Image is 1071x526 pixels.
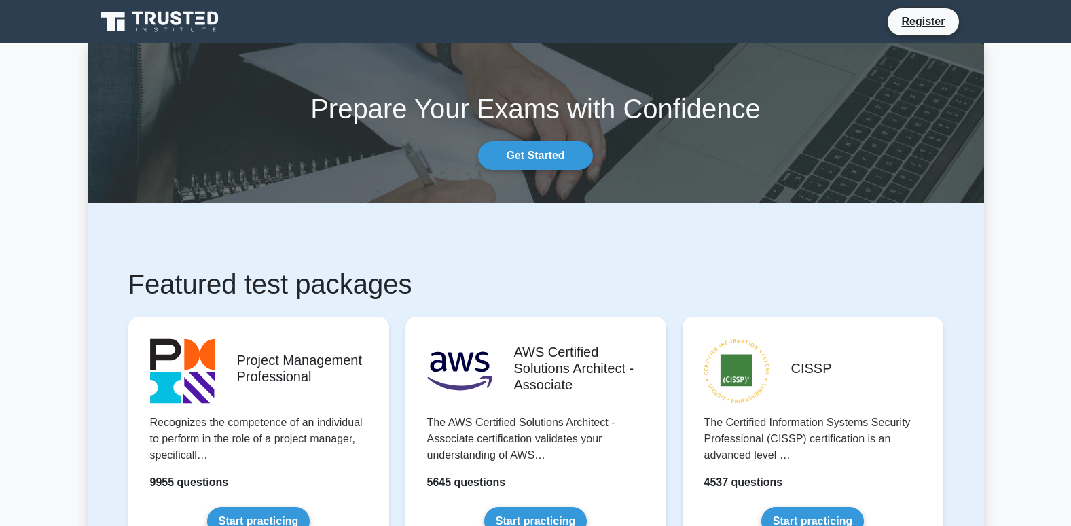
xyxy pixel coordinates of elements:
a: Get Started [478,141,592,170]
h1: Prepare Your Exams with Confidence [88,92,984,125]
h1: Featured test packages [128,268,943,300]
a: Register [893,13,953,30]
